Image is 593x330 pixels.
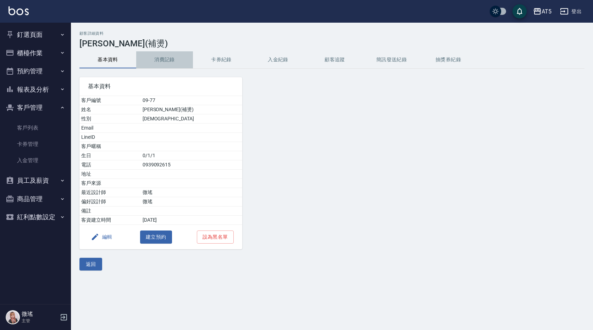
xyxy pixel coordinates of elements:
[141,151,242,160] td: 0/1/1
[79,197,141,206] td: 偏好設計師
[79,142,141,151] td: 客戶暱稱
[141,160,242,170] td: 0939092615
[141,96,242,105] td: 09-77
[79,39,584,49] h3: [PERSON_NAME](補燙)
[79,31,584,36] h2: 顧客詳細資料
[141,105,242,114] td: [PERSON_NAME](補燙)
[79,188,141,197] td: 最近設計師
[9,6,29,15] img: Logo
[79,160,141,170] td: 電話
[141,197,242,206] td: 微瑤
[79,96,141,105] td: 客戶編號
[79,105,141,114] td: 姓名
[22,311,58,318] h5: 微瑤
[136,51,193,68] button: 消費記錄
[3,136,68,152] a: 卡券管理
[79,179,141,188] td: 客戶來源
[3,98,68,117] button: 客戶管理
[250,51,306,68] button: 入金紀錄
[530,4,554,19] button: AT5
[193,51,250,68] button: 卡券紀錄
[79,216,141,225] td: 客資建立時間
[88,83,234,90] span: 基本資料
[3,25,68,44] button: 釘選頁面
[557,5,584,18] button: 登出
[3,208,68,226] button: 紅利點數設定
[79,124,141,133] td: Email
[79,258,102,271] button: 返回
[79,51,136,68] button: 基本資料
[79,170,141,179] td: 地址
[79,114,141,124] td: 性別
[141,216,242,225] td: [DATE]
[88,231,115,244] button: 編輯
[363,51,420,68] button: 簡訊發送紀錄
[306,51,363,68] button: 顧客追蹤
[3,152,68,169] a: 入金管理
[3,62,68,80] button: 預約管理
[6,310,20,324] img: Person
[79,151,141,160] td: 生日
[197,231,234,244] button: 設為黑名單
[79,133,141,142] td: LineID
[79,206,141,216] td: 備註
[3,80,68,99] button: 報表及分析
[141,188,242,197] td: 微瑤
[22,318,58,324] p: 主管
[3,120,68,136] a: 客戶列表
[512,4,527,18] button: save
[420,51,477,68] button: 抽獎券紀錄
[140,231,172,244] button: 建立預約
[3,171,68,190] button: 員工及薪資
[3,44,68,62] button: 櫃檯作業
[141,114,242,124] td: [DEMOGRAPHIC_DATA]
[3,190,68,208] button: 商品管理
[542,7,552,16] div: AT5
